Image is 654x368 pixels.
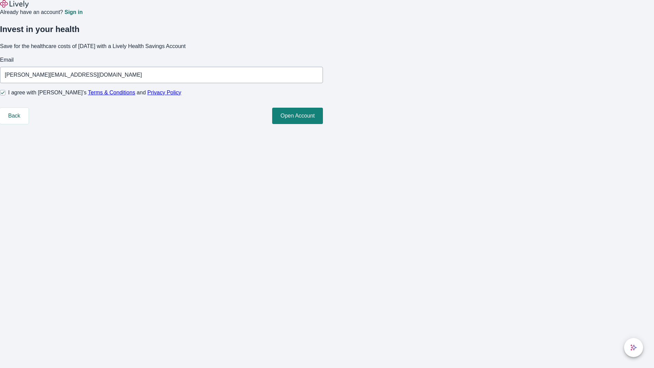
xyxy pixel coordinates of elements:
svg: Lively AI Assistant [630,344,637,351]
span: I agree with [PERSON_NAME]’s and [8,89,181,97]
a: Sign in [64,10,82,15]
button: chat [624,338,643,357]
button: Open Account [272,108,323,124]
a: Privacy Policy [147,90,182,95]
a: Terms & Conditions [88,90,135,95]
